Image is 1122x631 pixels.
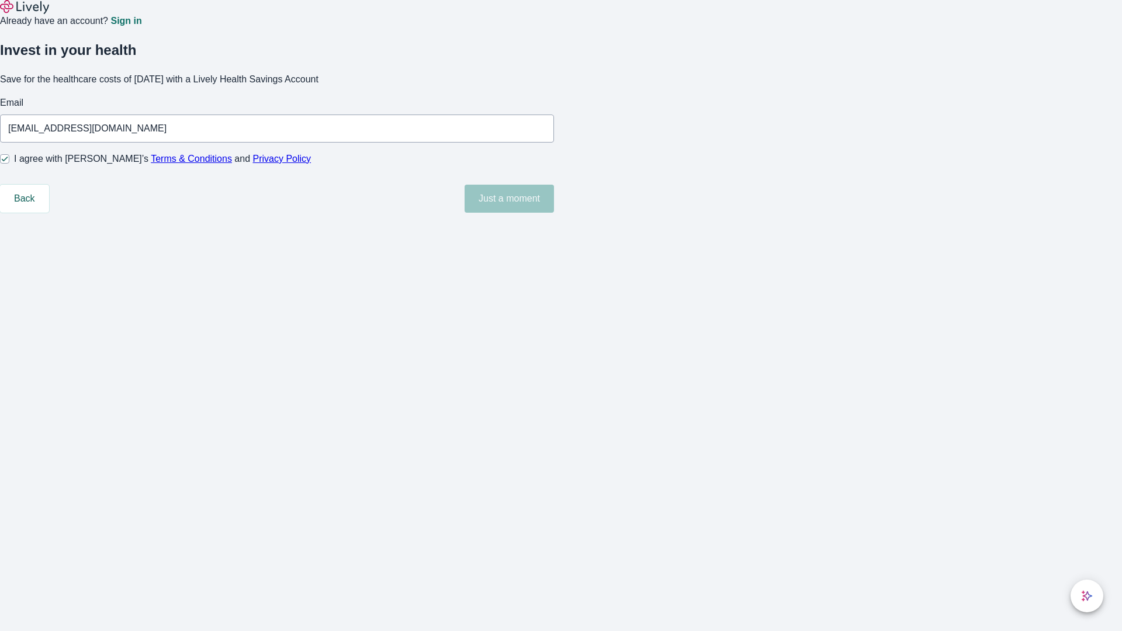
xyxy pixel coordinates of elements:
a: Privacy Policy [253,154,311,164]
button: chat [1071,580,1103,612]
a: Terms & Conditions [151,154,232,164]
span: I agree with [PERSON_NAME]’s and [14,152,311,166]
a: Sign in [110,16,141,26]
svg: Lively AI Assistant [1081,590,1093,602]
